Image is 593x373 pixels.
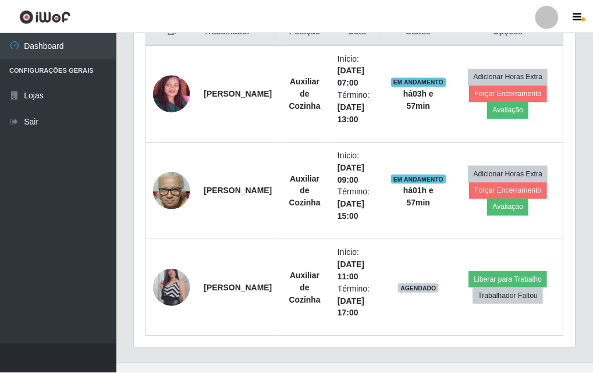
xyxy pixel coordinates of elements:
button: Trabalhador Faltou [475,287,545,304]
img: 1695958183677.jpeg [154,55,191,132]
strong: há 01 h e 57 min [405,186,435,207]
strong: [PERSON_NAME] [205,186,273,195]
button: Forçar Encerramento [471,85,549,101]
li: Término: [339,186,379,222]
strong: [PERSON_NAME] [205,283,273,292]
li: Início: [339,149,379,186]
button: Avaliação [489,198,531,215]
time: [DATE] 17:00 [339,296,366,318]
time: [DATE] 13:00 [339,102,366,123]
li: Início: [339,52,379,88]
button: Adicionar Horas Extra [470,165,550,182]
img: 1721517353496.jpeg [154,166,191,215]
button: Avaliação [489,101,531,118]
strong: Auxiliar de Cozinha [290,173,322,207]
time: [DATE] 09:00 [339,162,366,184]
li: Início: [339,246,379,283]
li: Término: [339,283,379,319]
strong: [PERSON_NAME] [205,88,273,98]
strong: há 03 h e 57 min [405,88,435,110]
span: EM ANDAMENTO [393,77,448,86]
img: 1703785575739.jpeg [154,254,191,321]
time: [DATE] 11:00 [339,260,366,281]
strong: Auxiliar de Cozinha [290,271,322,304]
button: Liberar para Trabalho [471,271,549,287]
li: Término: [339,88,379,125]
span: EM ANDAMENTO [393,174,448,183]
span: AGENDADO [400,283,441,293]
img: CoreUI Logo [19,9,71,23]
time: [DATE] 15:00 [339,199,366,221]
button: Adicionar Horas Extra [470,68,550,84]
strong: Auxiliar de Cozinha [290,76,322,110]
button: Forçar Encerramento [471,182,549,198]
time: [DATE] 07:00 [339,65,366,87]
